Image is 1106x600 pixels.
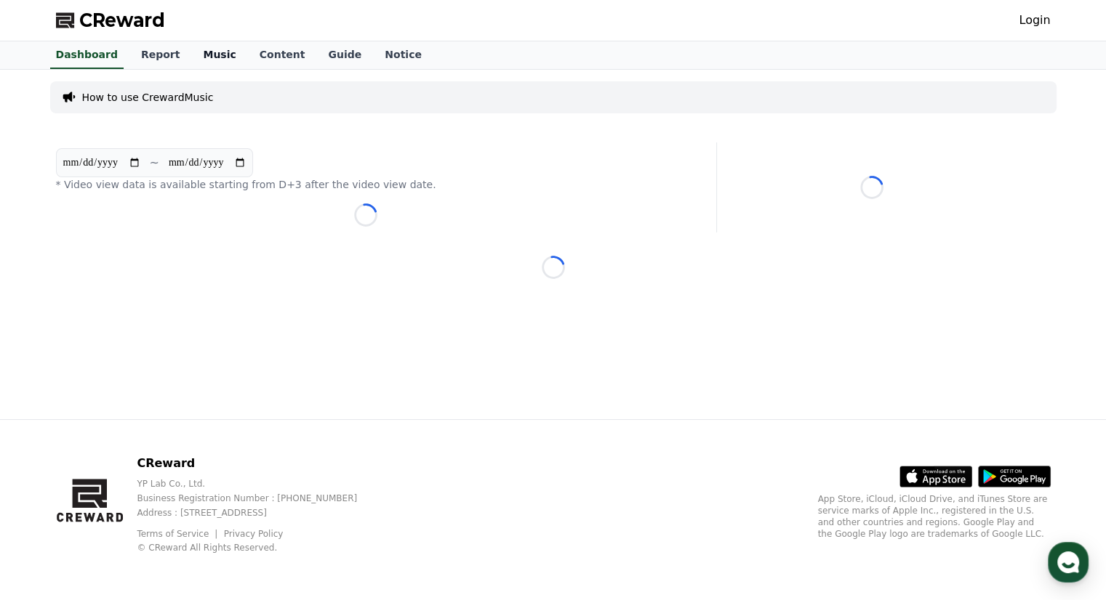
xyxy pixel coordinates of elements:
a: Notice [373,41,433,69]
p: App Store, iCloud, iCloud Drive, and iTunes Store are service marks of Apple Inc., registered in ... [818,493,1051,540]
a: CReward [56,9,165,32]
span: Messages [121,483,164,495]
span: Home [37,482,63,494]
a: Dashboard [50,41,124,69]
p: CReward [137,455,380,472]
p: YP Lab Co., Ltd. [137,478,380,490]
a: Terms of Service [137,529,220,539]
p: ~ [150,154,159,171]
p: © CReward All Rights Reserved. [137,542,380,554]
a: How to use CrewardMusic [82,90,214,105]
a: Home [4,461,96,497]
p: * Video view data is available starting from D+3 after the video view date. [56,177,676,192]
p: Address : [STREET_ADDRESS] [137,507,380,519]
a: Privacy Policy [224,529,284,539]
a: Music [191,41,247,69]
span: CReward [79,9,165,32]
a: Login [1019,12,1050,29]
p: Business Registration Number : [PHONE_NUMBER] [137,492,380,504]
span: Settings [215,482,251,494]
a: Settings [188,461,279,497]
a: Report [129,41,192,69]
a: Guide [316,41,373,69]
a: Messages [96,461,188,497]
a: Content [248,41,317,69]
